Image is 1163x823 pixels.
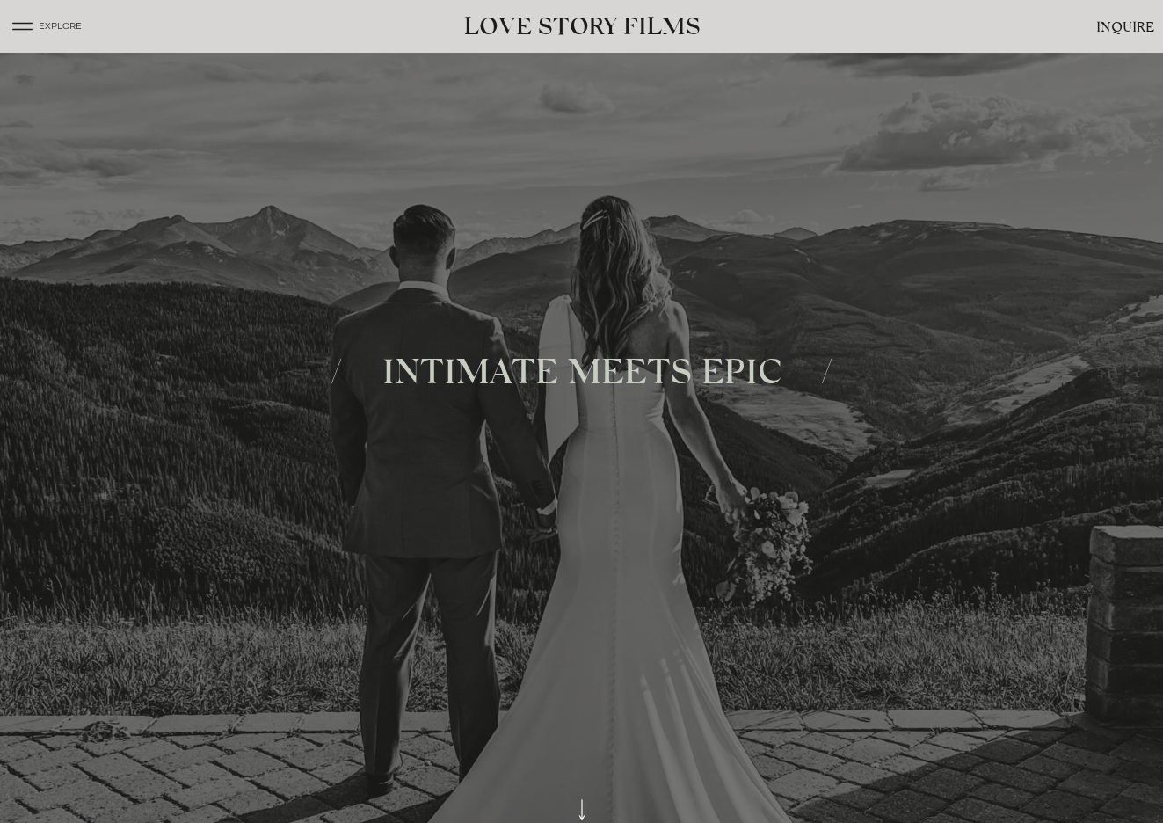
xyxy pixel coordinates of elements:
a: LOVE STORY FILMS [410,13,755,40]
a: Inquire [1081,16,1154,38]
h3: EXPLORE [39,19,99,34]
h2: / INTIMATE meets EPIC / [315,358,850,395]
